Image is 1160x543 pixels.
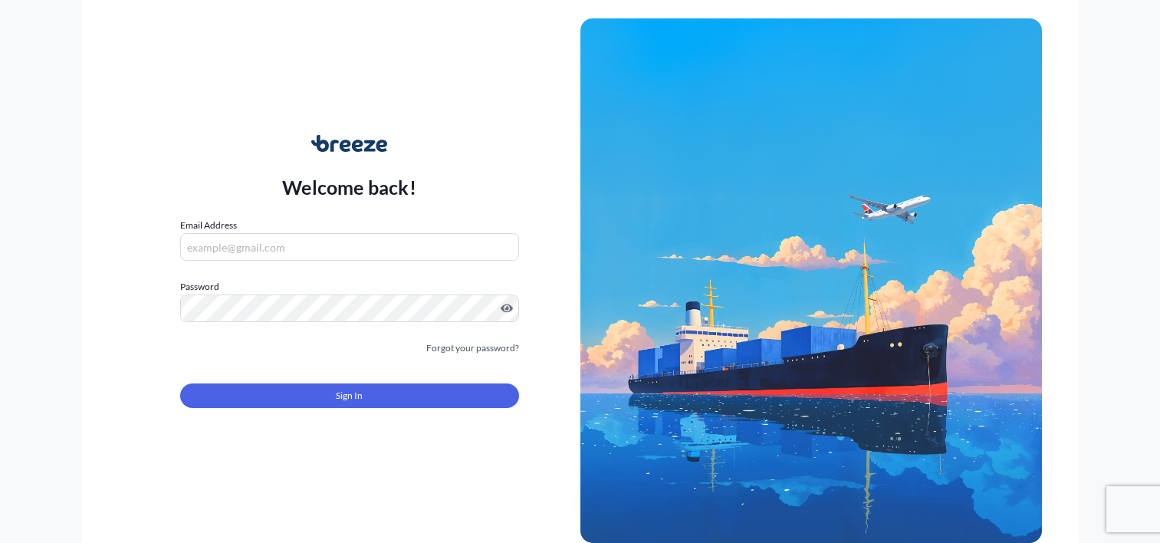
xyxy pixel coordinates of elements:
p: Welcome back! [282,175,416,199]
label: Password [180,279,519,295]
button: Show password [501,302,513,314]
a: Forgot your password? [426,341,519,356]
button: Sign In [180,383,519,408]
img: Ship illustration [580,18,1042,543]
input: example@gmail.com [180,233,519,261]
label: Email Address [180,218,237,233]
span: Sign In [336,388,363,403]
